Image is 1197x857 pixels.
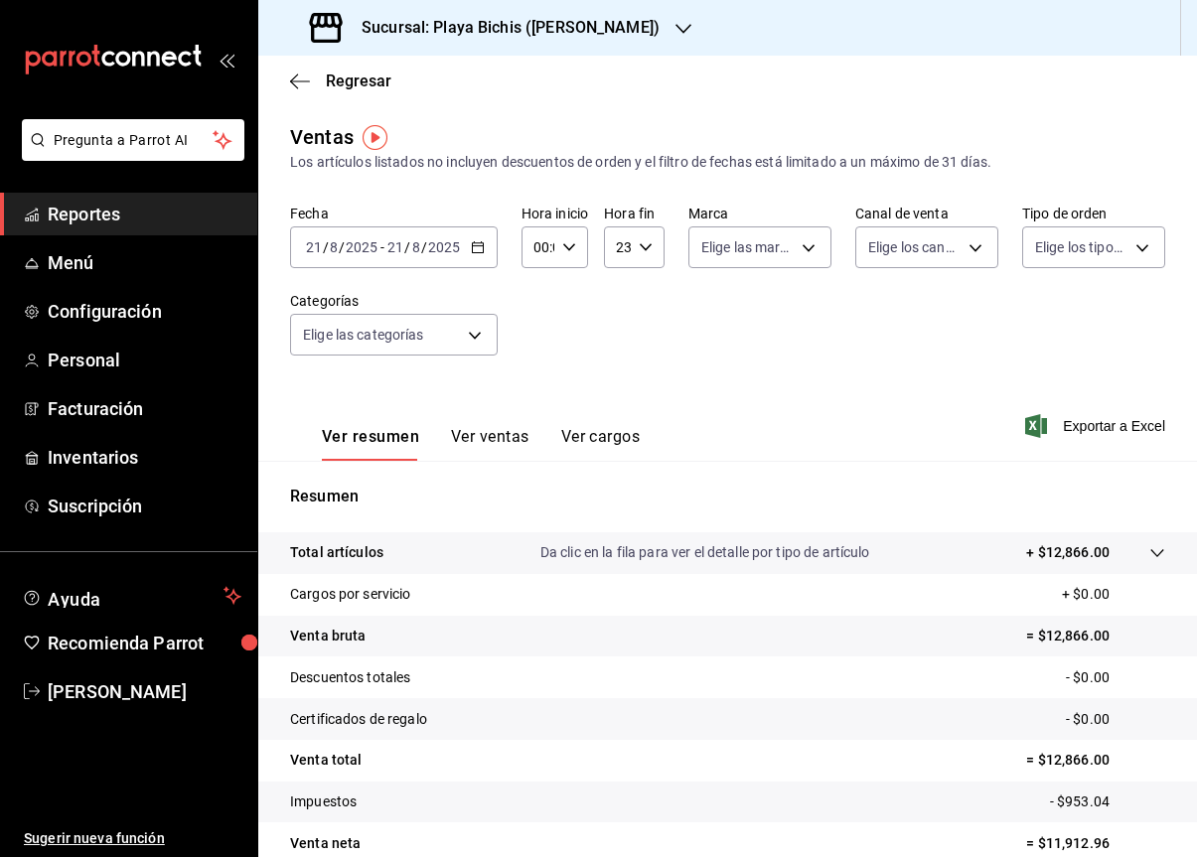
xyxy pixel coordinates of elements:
[290,709,427,730] p: Certificados de regalo
[561,427,641,461] button: Ver cargos
[363,125,387,150] img: Tooltip marker
[1026,750,1165,771] p: = $12,866.00
[48,249,241,276] span: Menú
[290,626,366,646] p: Venta bruta
[48,584,216,608] span: Ayuda
[290,791,357,812] p: Impuestos
[290,485,1165,508] p: Resumen
[346,16,660,40] h3: Sucursal: Playa Bichis ([PERSON_NAME])
[290,71,391,90] button: Regresar
[290,667,410,688] p: Descuentos totales
[48,630,241,656] span: Recomienda Parrot
[345,239,378,255] input: ----
[290,207,498,220] label: Fecha
[1026,833,1165,854] p: = $11,912.96
[322,427,419,461] button: Ver resumen
[290,584,411,605] p: Cargos por servicio
[326,71,391,90] span: Regresar
[48,201,241,227] span: Reportes
[14,144,244,165] a: Pregunta a Parrot AI
[1066,667,1165,688] p: - $0.00
[219,52,234,68] button: open_drawer_menu
[322,427,640,461] div: navigation tabs
[855,207,998,220] label: Canal de venta
[427,239,461,255] input: ----
[1022,207,1165,220] label: Tipo de orden
[290,294,498,308] label: Categorías
[540,542,870,563] p: Da clic en la fila para ver el detalle por tipo de artículo
[701,237,795,257] span: Elige las marcas
[1050,791,1165,812] p: - $953.04
[48,678,241,705] span: [PERSON_NAME]
[24,828,241,849] span: Sugerir nueva función
[290,542,383,563] p: Total artículos
[290,833,361,854] p: Venta neta
[604,207,665,220] label: Hora fin
[290,122,354,152] div: Ventas
[522,207,588,220] label: Hora inicio
[290,152,1165,173] div: Los artículos listados no incluyen descuentos de orden y el filtro de fechas está limitado a un m...
[303,325,424,345] span: Elige las categorías
[22,119,244,161] button: Pregunta a Parrot AI
[380,239,384,255] span: -
[48,298,241,325] span: Configuración
[323,239,329,255] span: /
[1029,414,1165,438] button: Exportar a Excel
[48,347,241,373] span: Personal
[1035,237,1128,257] span: Elige los tipos de orden
[48,444,241,471] span: Inventarios
[1062,584,1165,605] p: + $0.00
[48,493,241,519] span: Suscripción
[386,239,404,255] input: --
[688,207,831,220] label: Marca
[329,239,339,255] input: --
[54,130,214,151] span: Pregunta a Parrot AI
[404,239,410,255] span: /
[451,427,529,461] button: Ver ventas
[339,239,345,255] span: /
[421,239,427,255] span: /
[1066,709,1165,730] p: - $0.00
[868,237,962,257] span: Elige los canales de venta
[1026,542,1110,563] p: + $12,866.00
[1026,626,1165,646] p: = $12,866.00
[305,239,323,255] input: --
[290,750,362,771] p: Venta total
[48,395,241,422] span: Facturación
[411,239,421,255] input: --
